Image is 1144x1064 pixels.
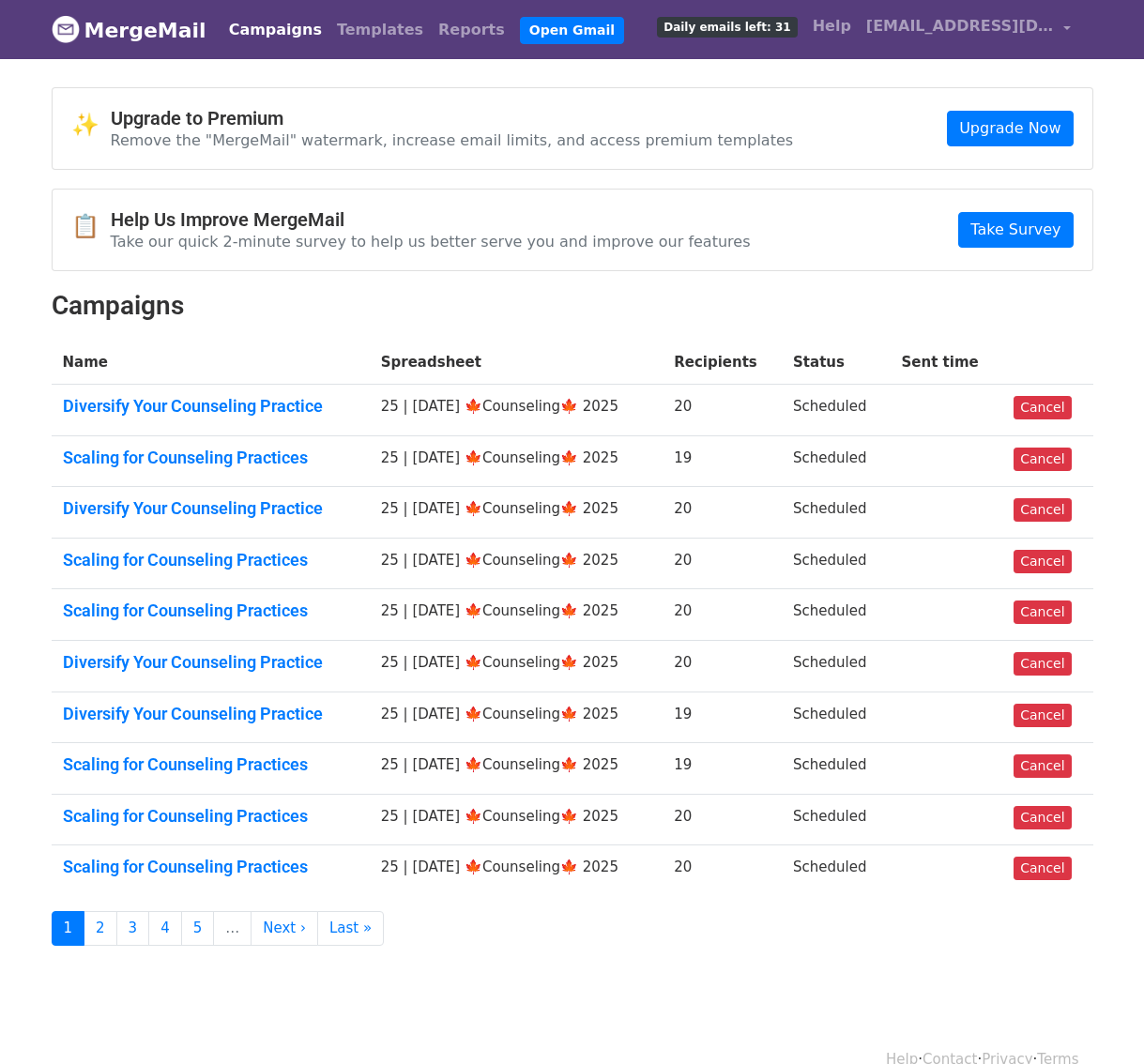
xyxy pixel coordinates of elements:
td: 25 | [DATE] 🍁Counseling🍁 2025 [370,385,663,436]
a: Scaling for Counseling Practices [63,550,358,570]
td: 25 | [DATE] 🍁Counseling🍁 2025 [370,538,663,589]
td: 20 [663,641,782,692]
td: 25 | [DATE] 🍁Counseling🍁 2025 [370,641,663,692]
a: Scaling for Counseling Practices [63,857,358,877]
a: Take Survey [958,212,1073,248]
td: Scheduled [782,794,890,845]
a: Diversify Your Counseling Practice [63,652,358,673]
th: Sent time [891,341,1003,385]
h2: Campaigns [52,290,1093,322]
th: Recipients [663,341,782,385]
a: Cancel [1014,652,1071,676]
a: Reports [431,11,512,49]
td: 19 [663,435,782,487]
td: Scheduled [782,641,890,692]
td: 20 [663,845,782,896]
a: 2 [84,911,117,946]
td: Scheduled [782,487,890,539]
a: Cancel [1014,857,1071,880]
a: Scaling for Counseling Practices [63,600,358,621]
td: Scheduled [782,845,890,896]
th: Status [782,341,890,385]
td: Scheduled [782,692,890,743]
a: Scaling for Counseling Practices [63,448,358,468]
td: 20 [663,538,782,589]
a: Diversify Your Counseling Practice [63,498,358,519]
td: 25 | [DATE] 🍁Counseling🍁 2025 [370,589,663,641]
td: 25 | [DATE] 🍁Counseling🍁 2025 [370,487,663,539]
td: 25 | [DATE] 🍁Counseling🍁 2025 [370,692,663,743]
a: Campaigns [221,11,329,49]
a: Cancel [1014,498,1071,522]
a: [EMAIL_ADDRESS][DOMAIN_NAME] [859,8,1078,52]
span: ✨ [71,112,111,139]
td: 20 [663,487,782,539]
a: 4 [148,911,182,946]
span: 📋 [71,213,111,240]
h4: Help Us Improve MergeMail [111,208,751,231]
a: Cancel [1014,396,1071,419]
a: Help [805,8,859,45]
a: Cancel [1014,550,1071,573]
td: Scheduled [782,435,890,487]
td: 20 [663,589,782,641]
h4: Upgrade to Premium [111,107,794,129]
a: Cancel [1014,704,1071,727]
a: 3 [116,911,150,946]
th: Name [52,341,370,385]
a: Open Gmail [520,17,624,44]
a: Templates [329,11,431,49]
a: Diversify Your Counseling Practice [63,396,358,417]
a: Cancel [1014,448,1071,471]
td: Scheduled [782,538,890,589]
p: Remove the "MergeMail" watermark, increase email limits, and access premium templates [111,130,794,150]
td: 20 [663,794,782,845]
td: 19 [663,692,782,743]
a: Upgrade Now [947,111,1073,146]
a: 1 [52,911,85,946]
td: 25 | [DATE] 🍁Counseling🍁 2025 [370,743,663,795]
p: Take our quick 2-minute survey to help us better serve you and improve our features [111,232,751,251]
span: [EMAIL_ADDRESS][DOMAIN_NAME] [866,15,1054,38]
a: Next › [251,911,318,946]
a: Cancel [1014,600,1071,624]
td: 19 [663,743,782,795]
td: 25 | [DATE] 🍁Counseling🍁 2025 [370,435,663,487]
span: Daily emails left: 31 [657,17,797,38]
td: Scheduled [782,589,890,641]
a: Scaling for Counseling Practices [63,806,358,827]
td: Scheduled [782,385,890,436]
td: 25 | [DATE] 🍁Counseling🍁 2025 [370,794,663,845]
th: Spreadsheet [370,341,663,385]
a: Cancel [1014,754,1071,778]
a: Scaling for Counseling Practices [63,754,358,775]
td: 25 | [DATE] 🍁Counseling🍁 2025 [370,845,663,896]
a: Daily emails left: 31 [649,8,804,45]
td: Scheduled [782,743,890,795]
a: Diversify Your Counseling Practice [63,704,358,724]
img: MergeMail logo [52,15,80,43]
a: Last » [317,911,384,946]
a: MergeMail [52,10,206,50]
a: 5 [181,911,215,946]
a: Cancel [1014,806,1071,829]
td: 20 [663,385,782,436]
